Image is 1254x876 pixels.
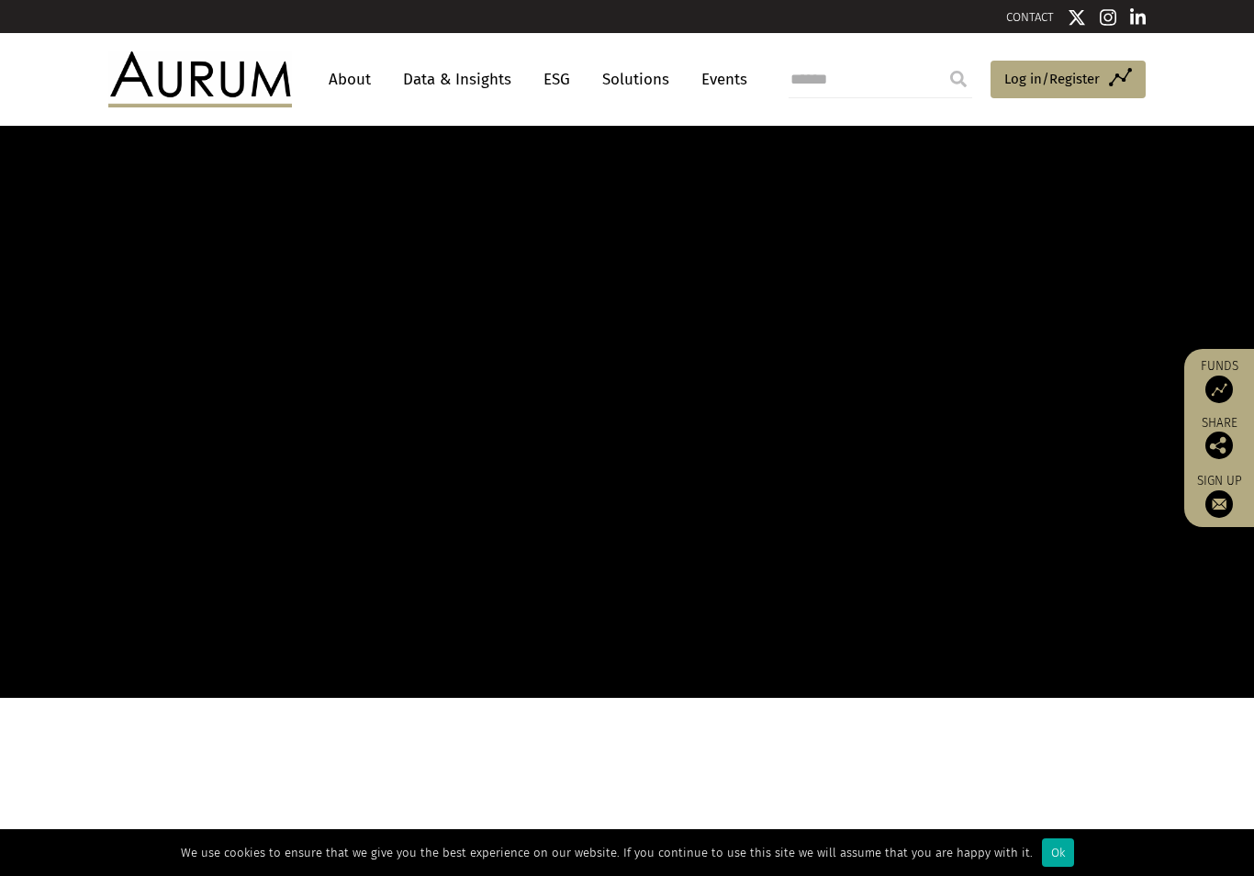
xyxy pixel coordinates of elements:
[1004,68,1100,90] span: Log in/Register
[394,62,521,96] a: Data & Insights
[991,61,1146,99] a: Log in/Register
[1193,473,1245,518] a: Sign up
[1205,490,1233,518] img: Sign up to our newsletter
[1193,358,1245,403] a: Funds
[1130,8,1147,27] img: Linkedin icon
[1205,432,1233,459] img: Share this post
[319,62,380,96] a: About
[1205,376,1233,403] img: Access Funds
[108,51,292,107] img: Aurum
[1042,838,1074,867] div: Ok
[593,62,678,96] a: Solutions
[1100,8,1116,27] img: Instagram icon
[940,61,977,97] input: Submit
[692,62,747,96] a: Events
[534,62,579,96] a: ESG
[1006,10,1054,24] a: CONTACT
[1068,8,1086,27] img: Twitter icon
[1193,417,1245,459] div: Share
